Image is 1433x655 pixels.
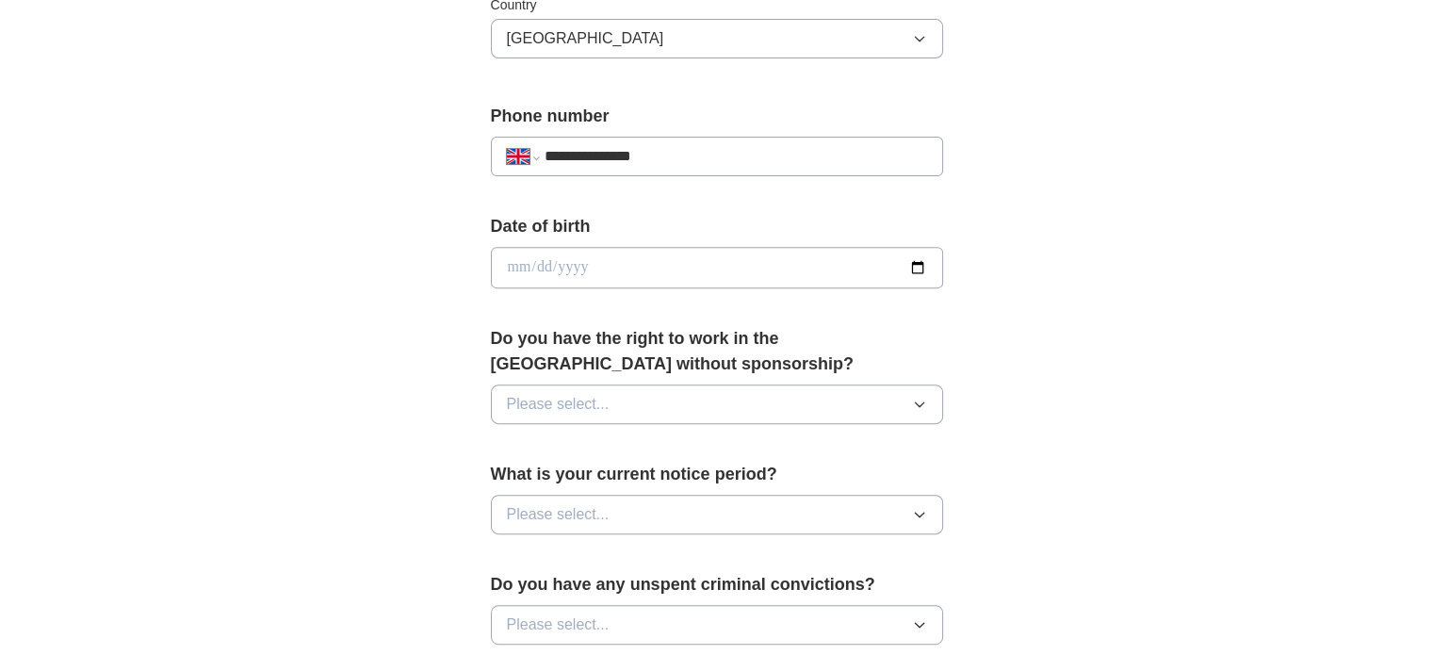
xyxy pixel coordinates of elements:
[491,104,943,129] label: Phone number
[491,572,943,598] label: Do you have any unspent criminal convictions?
[491,19,943,58] button: [GEOGRAPHIC_DATA]
[491,462,943,487] label: What is your current notice period?
[507,503,610,526] span: Please select...
[507,27,664,50] span: [GEOGRAPHIC_DATA]
[507,614,610,636] span: Please select...
[507,393,610,416] span: Please select...
[491,214,943,239] label: Date of birth
[491,385,943,424] button: Please select...
[491,326,943,377] label: Do you have the right to work in the [GEOGRAPHIC_DATA] without sponsorship?
[491,495,943,534] button: Please select...
[491,605,943,645] button: Please select...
